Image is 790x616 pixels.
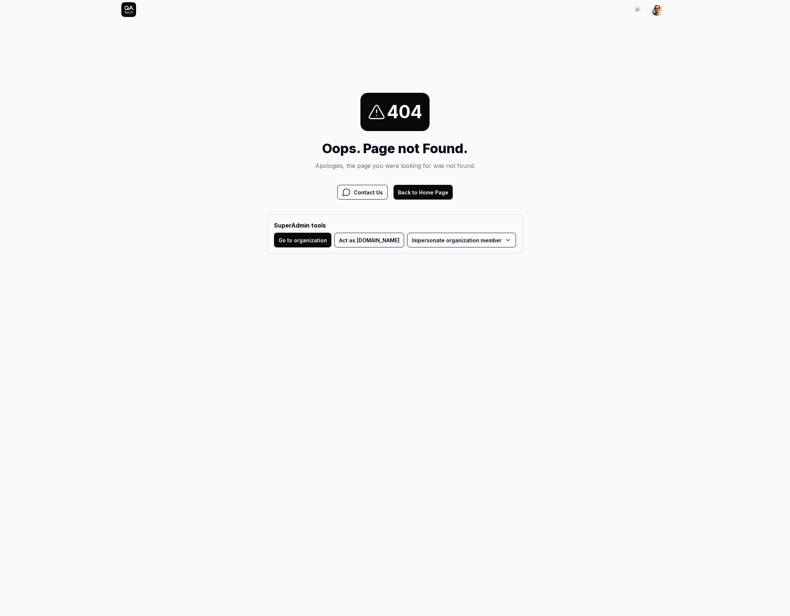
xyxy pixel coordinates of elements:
img: 704fe57e-bae9-4a0d-8bcb-c4203d9f0bb2.jpeg [651,4,663,15]
button: Back to Home Page [394,185,453,200]
button: Impersonate organization member [407,233,516,247]
button: Contact Us [337,185,388,200]
button: Act as [DOMAIN_NAME] [334,233,404,247]
b: SuperAdmin tools [274,221,516,230]
button: Go to organization [274,233,331,247]
p: Apologies, the page you were looking for was not found. [267,161,523,170]
span: 404 [387,99,422,125]
h1: Oops. Page not Found. [267,138,523,158]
